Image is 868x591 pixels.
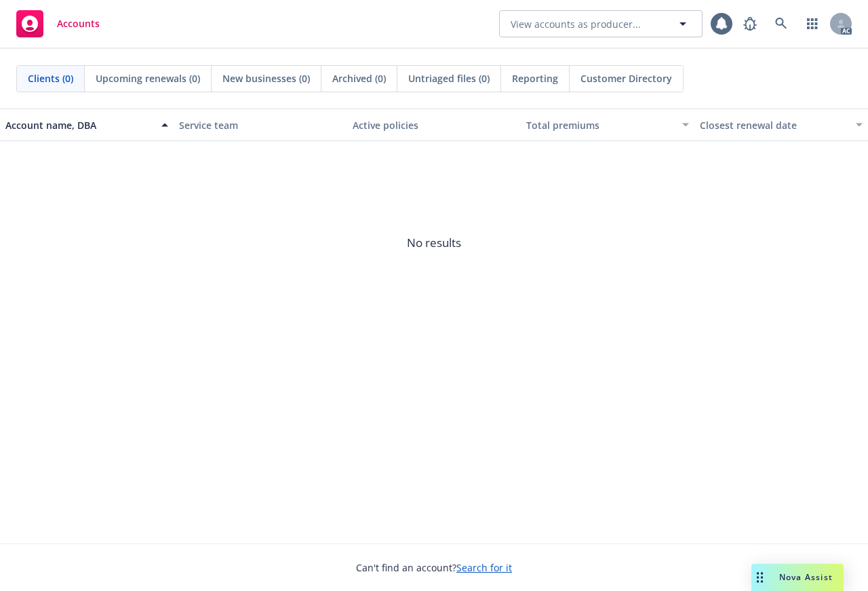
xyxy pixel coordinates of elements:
a: Search for it [456,561,512,574]
div: Total premiums [526,118,674,132]
span: Archived (0) [332,71,386,85]
span: Reporting [512,71,558,85]
span: Upcoming renewals (0) [96,71,200,85]
button: Total premiums [521,109,694,141]
button: Closest renewal date [694,109,868,141]
button: Nova Assist [751,564,844,591]
span: New businesses (0) [222,71,310,85]
a: Search [768,10,795,37]
div: Service team [179,118,342,132]
span: Can't find an account? [356,560,512,575]
span: Untriaged files (0) [408,71,490,85]
button: Active policies [347,109,521,141]
span: View accounts as producer... [511,17,641,31]
button: View accounts as producer... [499,10,703,37]
span: Customer Directory [580,71,672,85]
button: Service team [174,109,347,141]
div: Drag to move [751,564,768,591]
a: Accounts [11,5,105,43]
span: Clients (0) [28,71,73,85]
span: Nova Assist [779,571,833,583]
a: Switch app [799,10,826,37]
a: Report a Bug [736,10,764,37]
div: Closest renewal date [700,118,848,132]
div: Active policies [353,118,515,132]
div: Account name, DBA [5,118,153,132]
span: Accounts [57,18,100,29]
